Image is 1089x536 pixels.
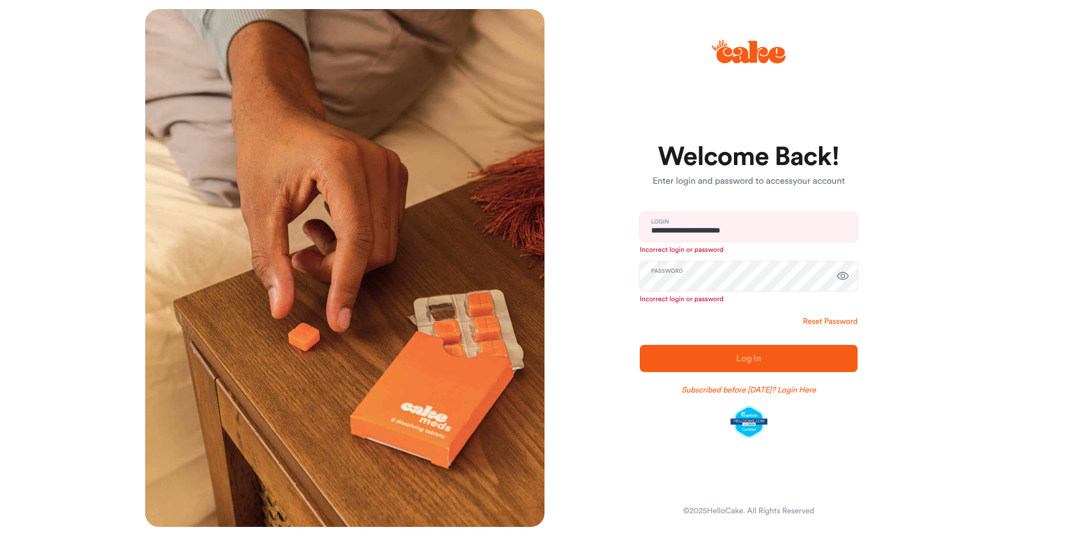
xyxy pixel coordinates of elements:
p: Incorrect login or password [640,246,858,255]
p: Enter login and password to access your account [640,175,858,188]
a: Reset Password [803,316,858,327]
button: Log In [640,345,858,372]
h1: Welcome Back! [640,144,858,171]
p: Incorrect login or password [640,295,858,304]
a: Subscribed before [DATE]? Login Here [682,385,816,396]
img: legit-script-certified.png [731,406,767,438]
span: Log In [736,354,761,363]
div: © 2025 HelloCake. All Rights Reserved [683,505,814,517]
